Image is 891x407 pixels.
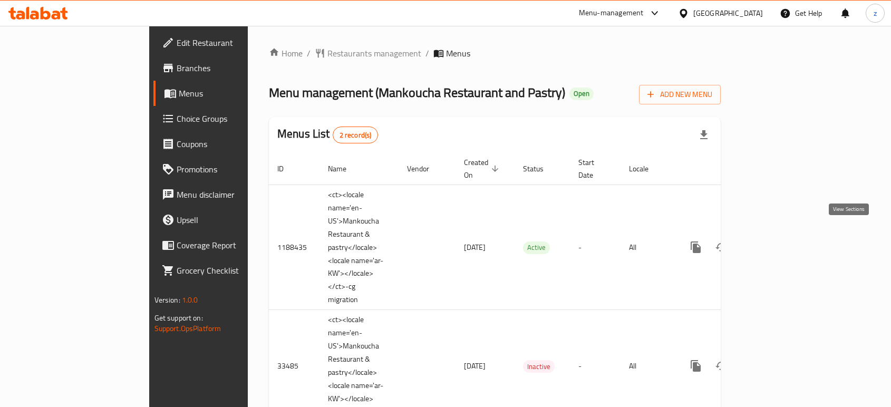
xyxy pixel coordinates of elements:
[621,185,675,310] td: All
[153,131,298,157] a: Coupons
[333,130,378,140] span: 2 record(s)
[569,89,594,98] span: Open
[675,153,793,185] th: Actions
[523,162,557,175] span: Status
[328,162,360,175] span: Name
[153,182,298,207] a: Menu disclaimer
[523,360,555,373] div: Inactive
[269,81,565,104] span: Menu management ( Mankoucha Restaurant and Pastry )
[154,293,180,307] span: Version:
[523,361,555,373] span: Inactive
[464,156,502,181] span: Created On
[177,138,289,150] span: Coupons
[425,47,429,60] li: /
[153,81,298,106] a: Menus
[569,88,594,100] div: Open
[177,264,289,277] span: Grocery Checklist
[177,188,289,201] span: Menu disclaimer
[407,162,443,175] span: Vendor
[333,127,379,143] div: Total records count
[177,62,289,74] span: Branches
[579,7,644,20] div: Menu-management
[523,241,550,254] span: Active
[464,240,486,254] span: [DATE]
[153,106,298,131] a: Choice Groups
[691,122,716,148] div: Export file
[315,47,421,60] a: Restaurants management
[307,47,311,60] li: /
[153,157,298,182] a: Promotions
[319,185,399,310] td: <ct><locale name='en-US'>Mankoucha Restaurant & pastry</locale><locale name='ar-KW'></locale></ct...
[693,7,763,19] div: [GEOGRAPHIC_DATA]
[269,47,721,60] nav: breadcrumb
[639,85,721,104] button: Add New Menu
[179,87,289,100] span: Menus
[154,322,221,335] a: Support.OpsPlatform
[177,112,289,125] span: Choice Groups
[153,30,298,55] a: Edit Restaurant
[647,88,712,101] span: Add New Menu
[629,162,662,175] span: Locale
[177,163,289,176] span: Promotions
[277,162,297,175] span: ID
[153,55,298,81] a: Branches
[709,353,734,379] button: Change Status
[446,47,470,60] span: Menus
[153,258,298,283] a: Grocery Checklist
[153,232,298,258] a: Coverage Report
[464,359,486,373] span: [DATE]
[570,185,621,310] td: -
[683,353,709,379] button: more
[177,36,289,49] span: Edit Restaurant
[153,207,298,232] a: Upsell
[683,235,709,260] button: more
[277,126,378,143] h2: Menus List
[578,156,608,181] span: Start Date
[874,7,877,19] span: z
[154,311,203,325] span: Get support on:
[177,239,289,251] span: Coverage Report
[177,214,289,226] span: Upsell
[182,293,198,307] span: 1.0.0
[327,47,421,60] span: Restaurants management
